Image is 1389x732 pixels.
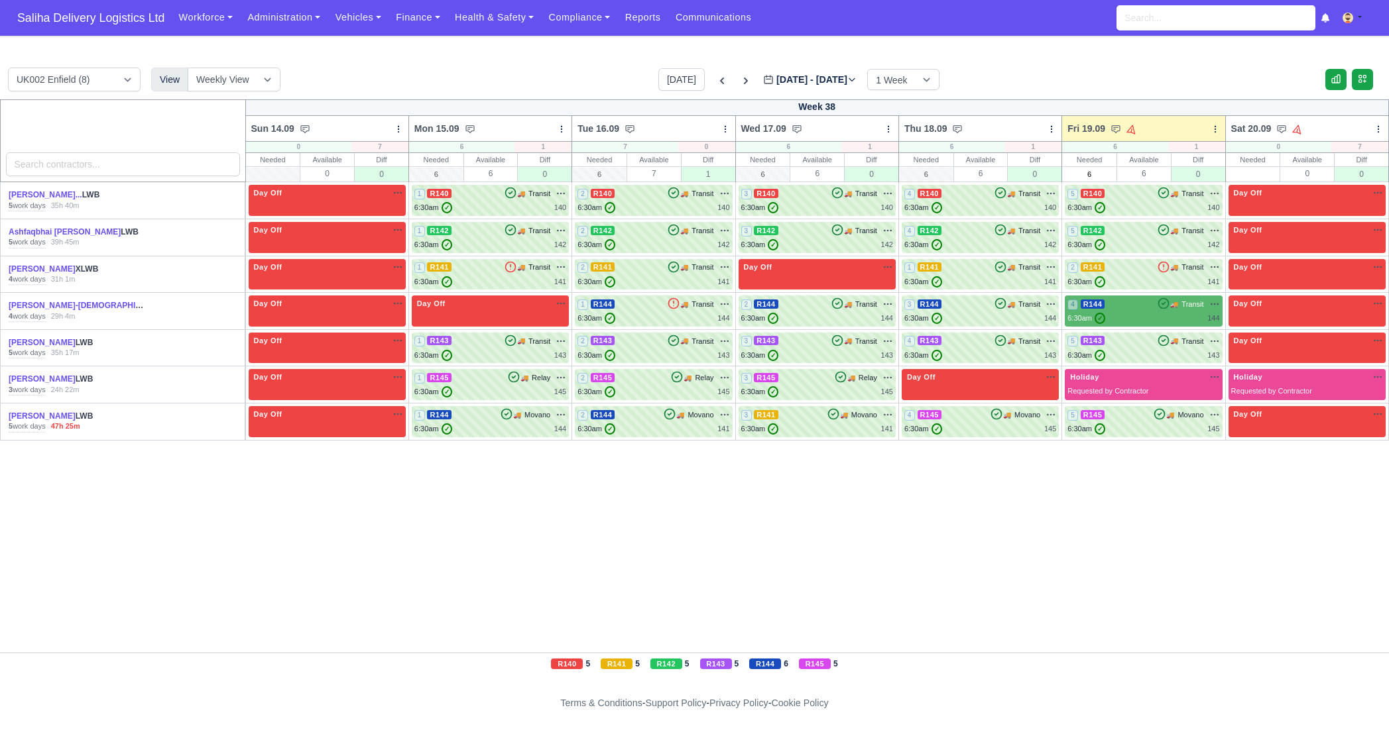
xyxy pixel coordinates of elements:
div: 6:30am [414,202,452,213]
span: Day Off [414,299,448,308]
span: 4 [904,336,915,346]
div: 6:30am [1067,239,1105,250]
div: 142 [554,239,566,250]
span: Transit [1018,188,1040,199]
div: 0 [518,166,572,182]
div: Diff [682,153,735,166]
div: Available [954,153,1008,166]
div: 0 [1335,166,1388,182]
span: ✓ [1095,239,1105,250]
a: Administration [240,5,328,30]
span: 2 [577,262,588,273]
span: 🚚 [844,189,852,199]
span: ✓ [768,239,778,250]
div: 140 [717,202,729,213]
strong: 5 [9,238,13,246]
span: R141 [591,262,615,272]
span: 4 [904,189,915,199]
div: 140 [1207,202,1219,213]
div: 39h 45m [51,237,80,248]
div: 6:30am [577,202,615,213]
div: 6:30am [904,276,942,288]
span: R141 [427,262,452,272]
span: R140 [918,189,942,198]
span: 🚚 [844,299,852,309]
div: 6 [464,166,518,180]
span: 🚚 [844,336,852,346]
div: LWB [9,227,147,238]
span: Relay [532,372,550,384]
div: Needed [899,153,953,166]
div: 6:30am [1067,202,1105,213]
a: Support Policy [646,698,707,708]
a: [PERSON_NAME] [9,338,76,347]
span: Movano [1014,409,1040,421]
strong: 4 [9,275,13,283]
span: 1 [904,262,915,273]
div: 6:30am [414,239,452,250]
span: 🚚 [520,373,528,383]
div: Week 38 [245,99,1388,116]
div: LWB [9,300,147,311]
div: LWB [9,374,147,385]
div: 6:30am [1067,313,1105,324]
span: Thu 18.09 [904,122,947,135]
div: 1 [841,142,898,152]
span: 3 [741,373,752,384]
div: 144 [881,313,893,324]
div: work days [9,237,46,248]
div: 31h 1m [51,274,76,285]
span: 2 [577,373,588,384]
span: Movano [688,409,713,421]
span: 🚚 [680,299,688,309]
span: 🚚 [1170,262,1178,272]
div: 143 [717,350,729,361]
a: Reports [617,5,668,30]
div: 6:30am [741,202,779,213]
span: Sun 14.09 [251,122,294,135]
span: R143 [1081,336,1105,345]
span: R145 [591,373,615,382]
span: 1 [414,226,425,236]
div: 0 [845,166,898,182]
span: Day Off [904,372,938,382]
div: 1 [1004,142,1061,152]
strong: 4 [9,312,13,320]
span: Fri 19.09 [1067,122,1105,135]
span: 🚚 [1170,336,1178,346]
span: Day Off [251,299,285,308]
span: R140 [754,189,778,198]
span: Movano [524,409,550,421]
span: R141 [1081,262,1105,272]
div: Needed [246,153,300,166]
div: 142 [881,239,893,250]
span: 🚚 [1170,299,1178,309]
div: 144 [717,313,729,324]
span: Day Off [251,336,285,345]
span: Day Off [1231,336,1265,345]
a: Ashfaqbhai [PERSON_NAME] [9,227,121,236]
span: 5 [1067,189,1078,199]
iframe: Chat Widget [1151,579,1389,732]
div: 1 [514,142,572,152]
span: 🚚 [1007,299,1015,309]
span: Wed 17.09 [741,122,786,135]
div: 6:30am [577,276,615,288]
span: Transit [692,336,713,347]
span: R145 [427,373,452,382]
div: 1 [682,166,735,182]
span: Day Off [251,188,285,197]
div: 6 [409,142,514,152]
span: R144 [918,299,942,309]
div: 1 [1168,142,1225,152]
a: Compliance [541,5,617,30]
strong: 5 [9,348,13,356]
span: Transit [1181,188,1203,199]
div: 6:30am [577,313,615,324]
span: ✓ [932,202,942,213]
span: 3 [904,299,915,310]
div: XLWB [9,264,147,275]
span: ✓ [1095,276,1105,288]
div: Needed [1062,153,1117,166]
div: 6:30am [577,239,615,250]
